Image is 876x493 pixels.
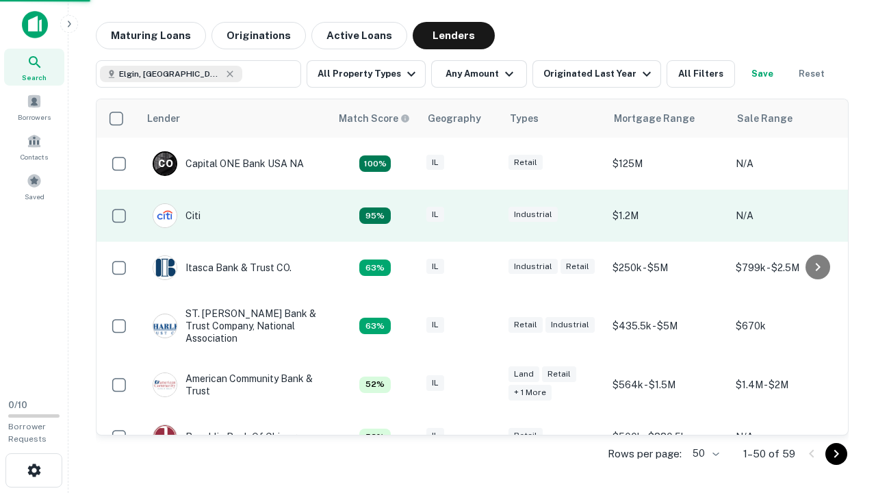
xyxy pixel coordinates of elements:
[542,366,576,382] div: Retail
[311,22,407,49] button: Active Loans
[737,110,793,127] div: Sale Range
[8,400,27,410] span: 0 / 10
[614,110,695,127] div: Mortgage Range
[743,446,795,462] p: 1–50 of 59
[153,255,292,280] div: Itasca Bank & Trust CO.
[25,191,44,202] span: Saved
[359,155,391,172] div: Capitalize uses an advanced AI algorithm to match your search with the best lender. The match sco...
[508,385,552,401] div: + 1 more
[153,256,177,279] img: picture
[153,372,317,397] div: American Community Bank & Trust
[139,99,331,138] th: Lender
[211,22,306,49] button: Originations
[729,359,852,411] td: $1.4M - $2M
[4,49,64,86] a: Search
[428,110,481,127] div: Geography
[153,203,201,228] div: Citi
[158,157,172,171] p: C O
[606,138,729,190] td: $125M
[153,151,304,176] div: Capital ONE Bank USA NA
[21,151,48,162] span: Contacts
[4,128,64,165] a: Contacts
[96,22,206,49] button: Maturing Loans
[331,99,420,138] th: Capitalize uses an advanced AI algorithm to match your search with the best lender. The match sco...
[508,207,558,223] div: Industrial
[532,60,661,88] button: Originated Last Year
[687,444,721,464] div: 50
[426,155,444,170] div: IL
[359,429,391,445] div: Capitalize uses an advanced AI algorithm to match your search with the best lender. The match sco...
[667,60,735,88] button: All Filters
[508,259,558,275] div: Industrial
[729,138,852,190] td: N/A
[426,428,444,444] div: IL
[606,359,729,411] td: $564k - $1.5M
[825,443,847,465] button: Go to next page
[431,60,527,88] button: Any Amount
[413,22,495,49] button: Lenders
[153,307,317,345] div: ST. [PERSON_NAME] Bank & Trust Company, National Association
[729,190,852,242] td: N/A
[22,11,48,38] img: capitalize-icon.png
[545,317,595,333] div: Industrial
[4,88,64,125] a: Borrowers
[426,317,444,333] div: IL
[606,411,729,463] td: $500k - $880.5k
[606,190,729,242] td: $1.2M
[420,99,502,138] th: Geography
[729,411,852,463] td: N/A
[502,99,606,138] th: Types
[543,66,655,82] div: Originated Last Year
[119,68,222,80] span: Elgin, [GEOGRAPHIC_DATA], [GEOGRAPHIC_DATA]
[22,72,47,83] span: Search
[606,99,729,138] th: Mortgage Range
[729,99,852,138] th: Sale Range
[740,60,784,88] button: Save your search to get updates of matches that match your search criteria.
[508,155,543,170] div: Retail
[18,112,51,123] span: Borrowers
[8,422,47,444] span: Borrower Requests
[153,425,302,449] div: Republic Bank Of Chicago
[561,259,595,275] div: Retail
[426,207,444,223] div: IL
[508,428,543,444] div: Retail
[606,242,729,294] td: $250k - $5M
[153,425,177,448] img: picture
[339,111,410,126] div: Capitalize uses an advanced AI algorithm to match your search with the best lender. The match sco...
[508,366,539,382] div: Land
[307,60,426,88] button: All Property Types
[153,204,177,227] img: picture
[153,373,177,396] img: picture
[790,60,834,88] button: Reset
[508,317,543,333] div: Retail
[608,446,682,462] p: Rows per page:
[359,207,391,224] div: Capitalize uses an advanced AI algorithm to match your search with the best lender. The match sco...
[339,111,407,126] h6: Match Score
[359,318,391,334] div: Capitalize uses an advanced AI algorithm to match your search with the best lender. The match sco...
[606,294,729,359] td: $435.5k - $5M
[510,110,539,127] div: Types
[729,294,852,359] td: $670k
[153,314,177,338] img: picture
[4,168,64,205] a: Saved
[808,383,876,449] iframe: Chat Widget
[359,260,391,276] div: Capitalize uses an advanced AI algorithm to match your search with the best lender. The match sco...
[426,375,444,391] div: IL
[147,110,180,127] div: Lender
[426,259,444,275] div: IL
[729,242,852,294] td: $799k - $2.5M
[359,377,391,393] div: Capitalize uses an advanced AI algorithm to match your search with the best lender. The match sco...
